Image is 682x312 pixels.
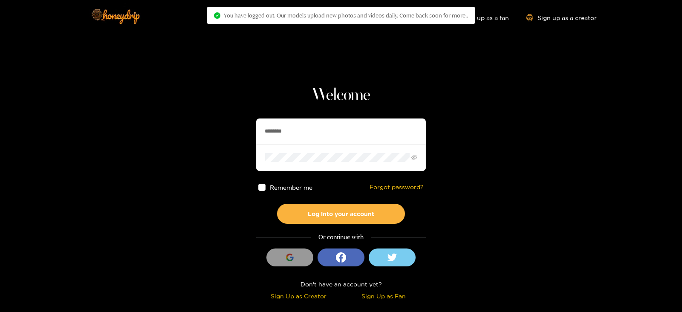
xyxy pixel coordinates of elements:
span: You have logged out. Our models upload new photos and videos daily. Come back soon for more.. [224,12,468,19]
a: Sign up as a fan [451,14,509,21]
h1: Welcome [256,85,426,106]
a: Sign up as a creator [526,14,597,21]
div: Don't have an account yet? [256,279,426,289]
span: check-circle [214,12,220,19]
a: Forgot password? [370,184,424,191]
span: Remember me [270,184,312,191]
span: eye-invisible [411,155,417,160]
div: Sign Up as Fan [343,291,424,301]
div: Or continue with [256,232,426,242]
div: Sign Up as Creator [258,291,339,301]
button: Log into your account [277,204,405,224]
